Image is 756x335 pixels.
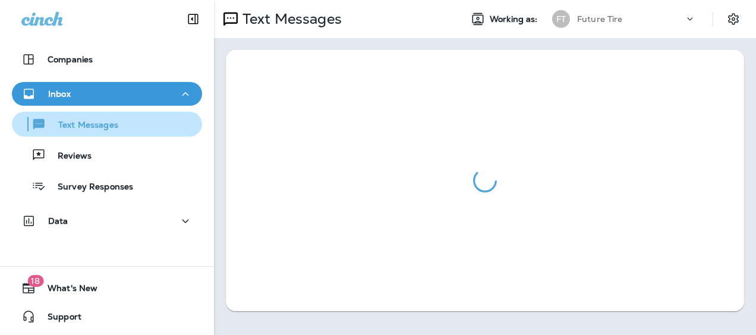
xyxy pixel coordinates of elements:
[490,14,540,24] span: Working as:
[46,182,133,193] p: Survey Responses
[36,283,97,298] span: What's New
[577,14,623,24] p: Future Tire
[12,143,202,167] button: Reviews
[12,48,202,71] button: Companies
[12,305,202,328] button: Support
[48,55,93,64] p: Companies
[12,173,202,198] button: Survey Responses
[12,82,202,106] button: Inbox
[46,151,92,162] p: Reviews
[48,89,71,99] p: Inbox
[177,7,210,31] button: Collapse Sidebar
[12,112,202,137] button: Text Messages
[238,10,342,28] p: Text Messages
[552,10,570,28] div: FT
[12,276,202,300] button: 18What's New
[27,275,43,287] span: 18
[36,312,81,326] span: Support
[12,209,202,233] button: Data
[46,120,118,131] p: Text Messages
[723,8,744,30] button: Settings
[48,216,68,226] p: Data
